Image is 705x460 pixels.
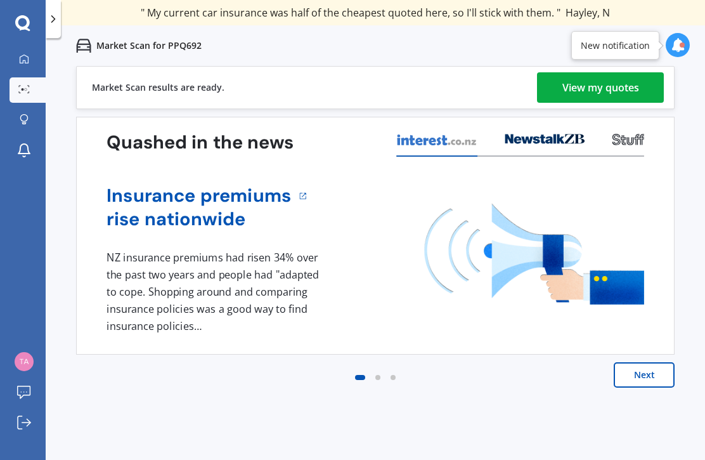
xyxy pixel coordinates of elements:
[15,352,34,371] img: f0a5f156be99926abef68b0afd498b0c
[76,38,91,53] img: car.f15378c7a67c060ca3f3.svg
[424,204,644,305] img: media image
[614,362,675,388] button: Next
[107,249,323,334] div: NZ insurance premiums had risen 34% over the past two years and people had "adapted to cope. Shop...
[107,184,291,207] a: Insurance premiums
[537,72,664,103] a: View my quotes
[92,67,224,108] div: Market Scan results are ready.
[107,131,294,155] h3: Quashed in the news
[96,39,202,52] p: Market Scan for PPQ692
[581,39,650,52] div: New notification
[562,72,639,103] div: View my quotes
[107,207,291,231] a: rise nationwide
